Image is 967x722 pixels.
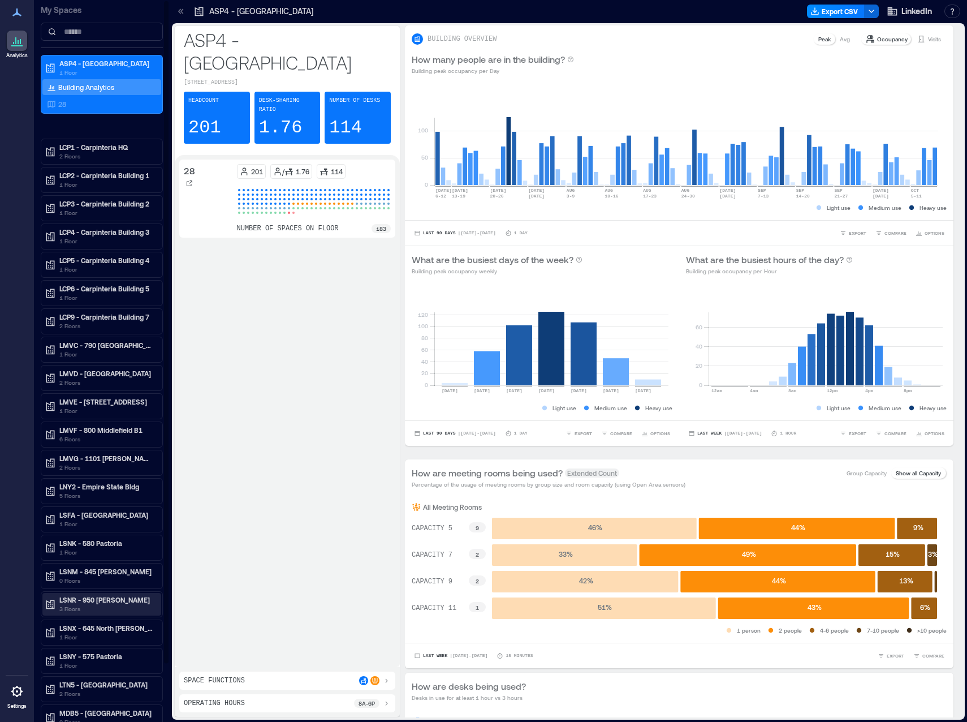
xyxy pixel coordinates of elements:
span: OPTIONS [925,230,944,237]
p: LSNR - 950 [PERSON_NAME] [59,595,154,604]
text: 12am [711,388,722,393]
text: [DATE] [873,194,889,199]
text: 10-16 [605,194,619,199]
p: LCP2 - Carpinteria Building 1 [59,171,154,180]
text: 3-9 [567,194,575,199]
button: Last 90 Days |[DATE]-[DATE] [412,227,498,239]
tspan: 100 [418,323,428,329]
text: 12pm [827,388,838,393]
p: Light use [552,403,576,412]
p: 1 Floor [59,633,154,642]
p: 1 Hour [780,430,796,437]
p: BUILDING OVERVIEW [428,35,497,44]
p: 1 Floor [59,548,154,557]
tspan: 0 [425,381,428,388]
text: [DATE] [571,388,587,393]
text: [DATE] [528,194,545,199]
p: 2 people [779,626,802,635]
p: 2 Floors [59,689,154,698]
p: Peak [818,35,831,44]
text: [DATE] [474,388,490,393]
p: All Meeting Rooms [423,502,482,512]
p: What are the busiest hours of the day? [686,253,844,267]
text: 6 % [920,603,930,611]
text: 7-13 [758,194,769,199]
text: [DATE] [442,388,458,393]
p: LMVF - 800 Middlefield B1 [59,426,154,435]
p: LMVE - [STREET_ADDRESS] [59,397,154,406]
text: 49 % [742,550,756,558]
text: 46 % [588,523,602,531]
p: 183 [376,224,386,233]
p: 1 Floor [59,519,154,528]
text: 9 % [913,523,923,531]
button: COMPARE [873,428,909,439]
p: 2 Floors [59,152,154,161]
p: LMVG - 1101 [PERSON_NAME] B7 [59,454,154,463]
text: 20-26 [490,194,504,199]
button: COMPARE [599,428,634,439]
p: LSNX - 645 North [PERSON_NAME] [59,624,154,633]
p: LSNM - 845 [PERSON_NAME] [59,567,154,576]
p: Percentage of the usage of meeting rooms by group size and room capacity (using Open Area sensors) [412,480,685,489]
p: LSNK - 580 Pastoria [59,539,154,548]
p: 15 minutes [506,652,533,659]
button: EXPORT [838,428,869,439]
text: [DATE] [538,388,555,393]
text: AUG [567,188,575,193]
p: 1 Day [514,230,528,237]
p: Desks in use for at least 1 hour vs 3 hours [412,693,526,702]
button: EXPORT [838,227,869,239]
text: 5-11 [911,194,922,199]
p: LCP9 - Carpinteria Building 7 [59,312,154,321]
button: EXPORT [563,428,594,439]
p: 28 [58,100,66,109]
p: My Spaces [41,5,163,16]
p: ASP4 - [GEOGRAPHIC_DATA] [184,28,391,74]
p: Light use [827,403,851,412]
text: CAPACITY 9 [412,578,452,586]
text: CAPACITY 5 [412,525,452,532]
p: 1.76 [296,167,309,176]
p: Settings [7,703,27,710]
tspan: 40 [421,358,428,365]
p: Desk-sharing ratio [259,96,316,114]
p: 1 Floor [59,237,154,246]
text: [DATE] [873,188,889,193]
p: Building Analytics [58,83,114,92]
p: LCP3 - Carpinteria Building 2 [59,199,154,208]
tspan: 60 [421,346,428,353]
button: Last Week |[DATE]-[DATE] [412,650,490,661]
span: COMPARE [884,230,906,237]
p: How are desks being used? [412,680,526,693]
text: CAPACITY 7 [412,551,452,559]
p: 3 Floors [59,604,154,613]
span: EXPORT [575,430,592,437]
tspan: 120 [418,311,428,318]
p: 114 [329,117,362,139]
p: Space Functions [184,676,245,685]
p: 1 Floor [59,68,154,77]
p: 1 Floor [59,293,154,302]
text: 24-30 [681,194,695,199]
p: 28 [184,164,195,178]
p: LTN5 - [GEOGRAPHIC_DATA] [59,680,154,689]
text: 3 % [928,550,938,558]
text: OCT [911,188,919,193]
p: Light use [827,203,851,212]
tspan: 0 [425,181,428,188]
p: Number of Desks [329,96,380,105]
p: 2 Floors [59,321,154,330]
span: EXPORT [849,230,866,237]
text: 4am [750,388,758,393]
p: Group Capacity [847,469,887,478]
p: 1 Floor [59,406,154,415]
p: LSNY - 575 Pastoria [59,652,154,661]
p: number of spaces on floor [237,224,339,233]
text: AUG [681,188,690,193]
p: What are the busiest days of the week? [412,253,573,267]
p: How many people are in the building? [412,53,565,66]
p: Occupancy [877,35,908,44]
tspan: 60 [696,324,702,330]
text: 13 % [899,577,913,585]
